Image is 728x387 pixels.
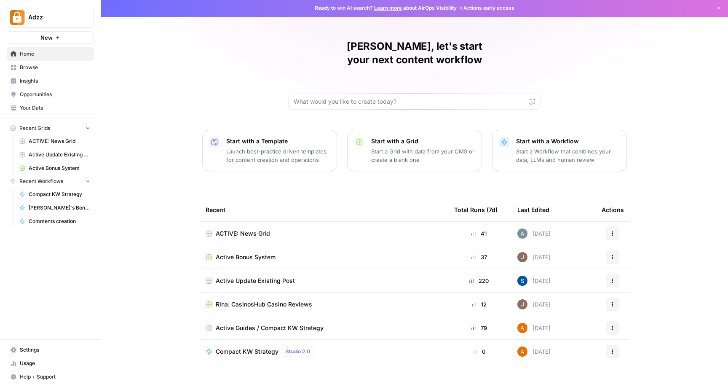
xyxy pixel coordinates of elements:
[7,122,94,134] button: Recent Grids
[454,253,504,261] div: 37
[202,130,337,171] button: Start with a TemplateLaunch best-practice driven templates for content creation and operations
[16,134,94,148] a: ACTIVE: News Grid
[16,148,94,161] a: Active Update Existing Post
[371,137,475,145] p: Start with a Grid
[7,101,94,115] a: Your Data
[7,175,94,188] button: Recent Workflows
[454,198,498,221] div: Total Runs (7d)
[517,252,527,262] img: qk6vosqy2sb4ovvtvs3gguwethpi
[19,124,50,132] span: Recent Grids
[7,88,94,101] a: Opportunities
[20,64,90,71] span: Browse
[206,198,441,221] div: Recent
[7,47,94,61] a: Home
[517,323,551,333] div: [DATE]
[374,5,402,11] a: Learn more
[517,276,527,286] img: v57kel29kunc1ymryyci9cunv9zd
[20,50,90,58] span: Home
[216,229,270,238] span: ACTIVE: News Grid
[602,198,624,221] div: Actions
[20,346,90,354] span: Settings
[29,204,90,212] span: [PERSON_NAME]'s Bonus Text Creation [PERSON_NAME]
[16,201,94,215] a: [PERSON_NAME]'s Bonus Text Creation [PERSON_NAME]
[517,252,551,262] div: [DATE]
[454,347,504,356] div: 0
[7,7,94,28] button: Workspace: Adzz
[206,300,441,309] a: Rina: CasinosHub Casino Reviews
[20,360,90,367] span: Usage
[517,299,527,309] img: qk6vosqy2sb4ovvtvs3gguwethpi
[216,324,324,332] span: Active Guides / Compact KW Strategy
[206,277,441,285] a: Active Update Existing Post
[7,343,94,357] a: Settings
[216,253,276,261] span: Active Bonus System
[454,324,504,332] div: 79
[16,188,94,201] a: Compact KW Strategy
[347,130,482,171] button: Start with a GridStart a Grid with data from your CMS or create a blank one
[516,137,620,145] p: Start with a Workflow
[206,324,441,332] a: Active Guides / Compact KW Strategy
[7,370,94,384] button: Help + Support
[29,137,90,145] span: ACTIVE: News Grid
[16,215,94,228] a: Comments creation
[7,61,94,74] a: Browse
[517,323,527,333] img: 1uqwqwywk0hvkeqipwlzjk5gjbnq
[216,347,278,356] span: Compact KW Strategy
[206,229,441,238] a: ACTIVE: News Grid
[206,253,441,261] a: Active Bonus System
[517,276,551,286] div: [DATE]
[454,277,504,285] div: 220
[216,300,312,309] span: Rina: CasinosHub Casino Reviews
[10,10,25,25] img: Adzz Logo
[463,4,514,12] span: Actions early access
[7,31,94,44] button: New
[517,228,551,239] div: [DATE]
[20,373,90,381] span: Help + Support
[517,347,551,357] div: [DATE]
[288,40,541,67] h1: [PERSON_NAME], let's start your next content workflow
[454,229,504,238] div: 41
[29,164,90,172] span: Active Bonus System
[226,137,330,145] p: Start with a Template
[28,13,79,21] span: Adzz
[29,191,90,198] span: Compact KW Strategy
[19,177,63,185] span: Recent Workflows
[371,147,475,164] p: Start a Grid with data from your CMS or create a blank one
[29,218,90,225] span: Comments creation
[206,347,441,357] a: Compact KW StrategyStudio 2.0
[226,147,330,164] p: Launch best-practice driven templates for content creation and operations
[454,300,504,309] div: 12
[7,357,94,370] a: Usage
[516,147,620,164] p: Start a Workflow that combines your data, LLMs and human review
[20,77,90,85] span: Insights
[40,33,53,42] span: New
[517,299,551,309] div: [DATE]
[286,348,310,355] span: Studio 2.0
[492,130,627,171] button: Start with a WorkflowStart a Workflow that combines your data, LLMs and human review
[517,347,527,357] img: 1uqwqwywk0hvkeqipwlzjk5gjbnq
[16,161,94,175] a: Active Bonus System
[20,104,90,112] span: Your Data
[216,277,295,285] span: Active Update Existing Post
[517,198,549,221] div: Last Edited
[294,97,525,106] input: What would you like to create today?
[315,4,457,12] span: Ready to win AI search? about AirOps Visibility
[517,228,527,239] img: spdl5mgdtlnfuebrp5d83uw92e8p
[29,151,90,159] span: Active Update Existing Post
[7,74,94,88] a: Insights
[20,91,90,98] span: Opportunities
